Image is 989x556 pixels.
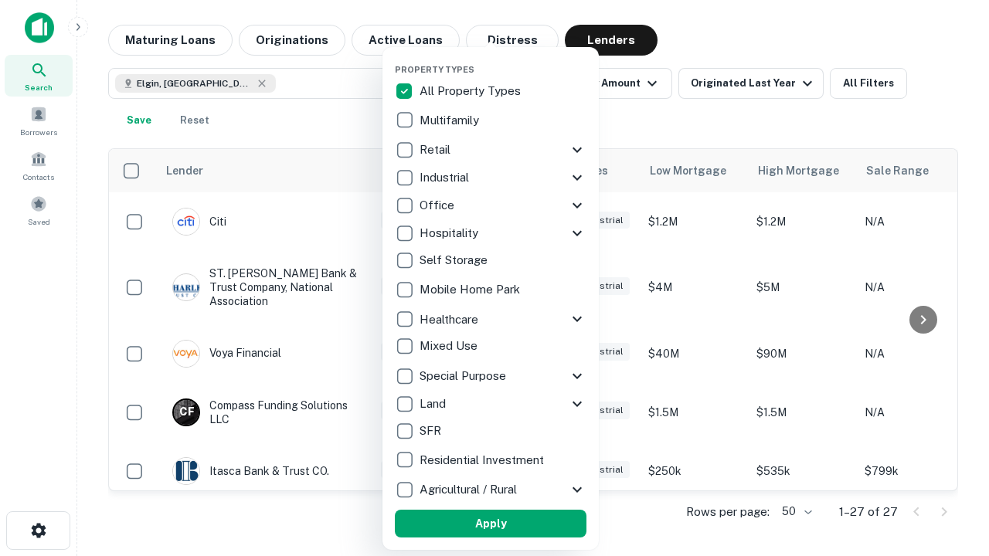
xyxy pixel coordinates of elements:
[420,337,481,355] p: Mixed Use
[420,168,472,187] p: Industrial
[420,82,524,100] p: All Property Types
[395,510,586,537] button: Apply
[420,395,449,413] p: Land
[420,367,509,385] p: Special Purpose
[395,192,586,219] div: Office
[395,136,586,164] div: Retail
[420,251,491,270] p: Self Storage
[395,390,586,418] div: Land
[395,164,586,192] div: Industrial
[420,422,444,440] p: SFR
[420,141,454,159] p: Retail
[420,280,523,299] p: Mobile Home Park
[420,480,520,499] p: Agricultural / Rural
[420,111,482,130] p: Multifamily
[420,310,481,329] p: Healthcare
[420,451,547,470] p: Residential Investment
[395,65,474,74] span: Property Types
[395,362,586,390] div: Special Purpose
[395,305,586,333] div: Healthcare
[420,196,457,215] p: Office
[395,476,586,503] div: Agricultural / Rural
[420,224,481,242] p: Hospitality
[395,219,586,247] div: Hospitality
[912,383,989,457] iframe: Chat Widget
